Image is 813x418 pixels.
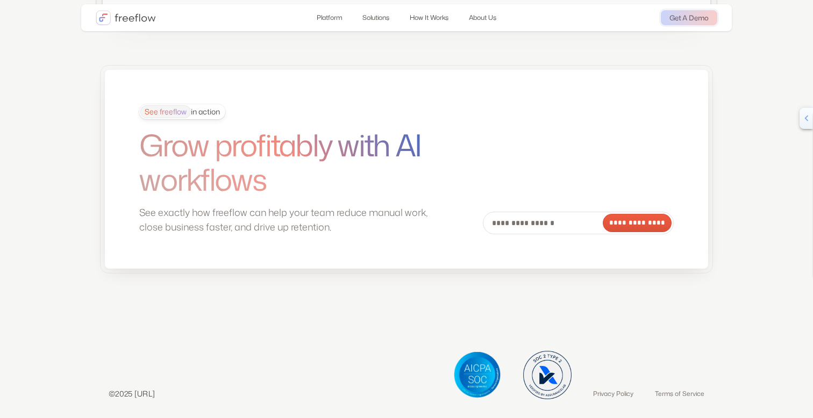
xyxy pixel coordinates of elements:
[403,9,455,27] a: How It Works
[96,10,156,25] a: home
[355,9,396,27] a: Solutions
[310,9,349,27] a: Platform
[140,105,191,118] span: See freeflow
[139,128,435,197] h1: Grow profitably with AI workflows
[483,212,674,234] form: Email Form
[655,388,704,399] a: Terms of Service
[593,388,633,399] a: Privacy Policy
[661,10,717,25] a: Get A Demo
[140,105,220,118] div: in action
[109,388,155,399] p: ©2025 [URL]
[139,205,435,234] p: See exactly how freeflow can help your team reduce manual work, close business faster, and drive ...
[462,9,503,27] a: About Us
